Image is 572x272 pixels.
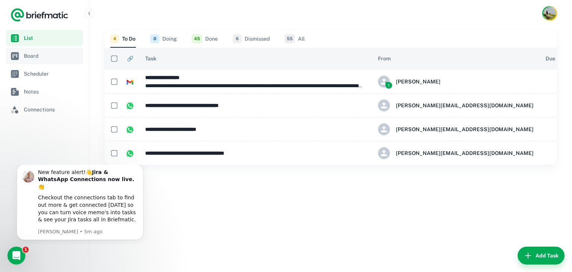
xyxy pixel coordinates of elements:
span: 1 [385,82,392,89]
img: https://app.briefmatic.com/assets/integrations/whatsapp.png [127,102,133,109]
button: All [285,30,305,48]
span: 🔗 [127,54,133,63]
div: karl@karoro.co [378,147,534,159]
p: Message from Robert, sent 5m ago [32,64,132,70]
h6: [PERSON_NAME][EMAIL_ADDRESS][DOMAIN_NAME] [396,101,534,110]
a: Scheduler [6,66,83,82]
a: Connections [6,101,83,118]
span: Task [145,54,156,63]
img: https://app.briefmatic.com/assets/integrations/whatsapp.png [127,150,133,157]
span: Connections [24,105,80,114]
span: Board [24,52,80,60]
img: https://app.briefmatic.com/assets/integrations/whatsapp.png [127,126,133,133]
span: Notes [24,88,80,96]
span: Scheduler [24,70,80,78]
a: Board [6,48,83,64]
div: karl@karoro.co [378,99,534,111]
img: Profile image for Robert [17,6,29,18]
h6: [PERSON_NAME][EMAIL_ADDRESS][DOMAIN_NAME] [396,125,534,133]
button: Doing [150,30,177,48]
h6: [PERSON_NAME] [396,78,441,86]
div: Checkout the connections tab to find out more & get connected [DATE] so you can turn voice memo's... [32,29,132,58]
span: 0 [150,34,159,43]
button: Add Task [518,247,565,265]
span: 55 [285,34,295,43]
span: Due [546,54,555,63]
span: 45 [192,34,202,43]
div: karl@karoro.co [378,123,534,135]
img: https://app.briefmatic.com/assets/integrations/gmail.png [127,79,133,86]
button: Account button [542,6,557,21]
b: Jira & WhatsApp Connections now live. [32,4,128,18]
div: New feature alert!👋 👏 [32,4,132,26]
button: Dismissed [233,30,270,48]
h6: [PERSON_NAME][EMAIL_ADDRESS][DOMAIN_NAME] [396,149,534,157]
span: 1 [23,247,29,253]
span: List [24,34,80,42]
span: From [378,54,391,63]
div: Message content [32,4,132,63]
a: Notes [6,83,83,100]
div: Karl [378,76,534,88]
span: 4 [110,34,119,43]
iframe: Intercom notifications message [6,165,155,244]
img: Karl Chaffey [543,7,556,20]
iframe: Intercom live chat [7,247,25,265]
button: Done [192,30,218,48]
a: List [6,30,83,46]
span: 6 [233,34,242,43]
a: Logo [10,7,69,22]
button: To Do [110,30,136,48]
